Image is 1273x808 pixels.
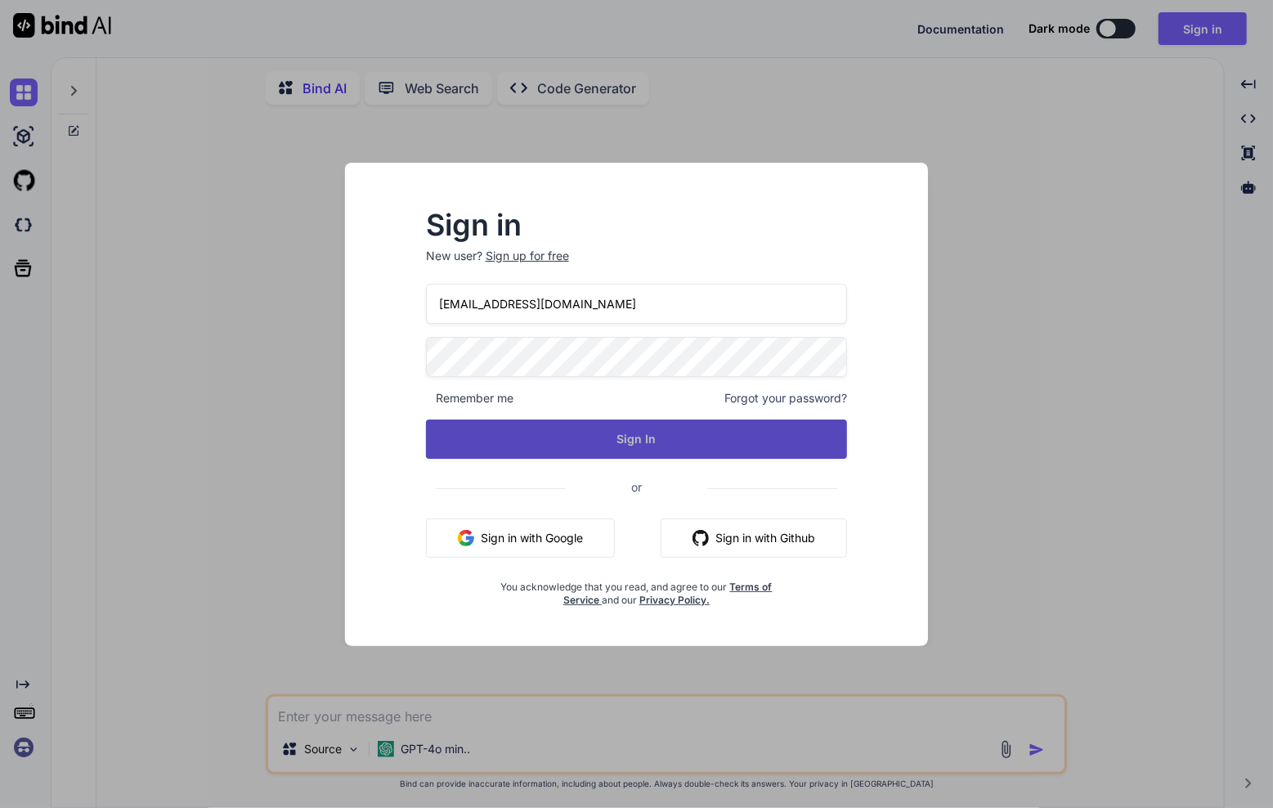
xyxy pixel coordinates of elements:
img: github [693,530,709,546]
p: New user? [426,248,848,284]
span: or [566,467,707,507]
a: Terms of Service [563,581,773,606]
button: Sign in with Google [426,518,615,558]
input: Login or Email [426,284,848,324]
div: You acknowledge that you read, and agree to our and our [496,571,778,607]
img: google [458,530,474,546]
div: Sign up for free [486,248,569,264]
h2: Sign in [426,212,848,238]
a: Privacy Policy. [639,594,710,606]
span: Remember me [426,390,513,406]
button: Sign in with Github [661,518,847,558]
button: Sign In [426,420,848,459]
span: Forgot your password? [724,390,847,406]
